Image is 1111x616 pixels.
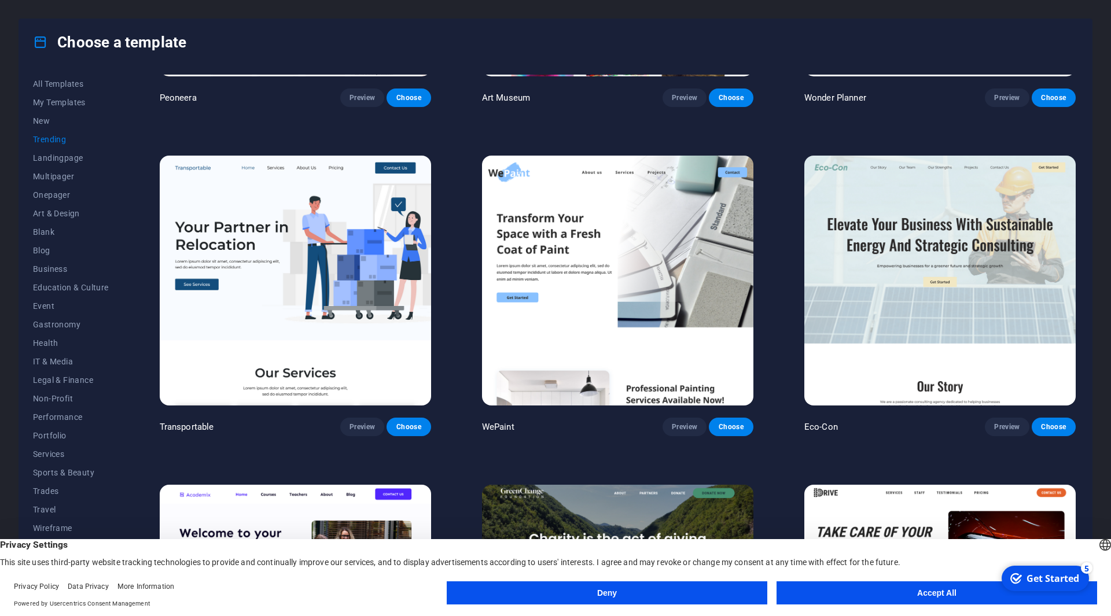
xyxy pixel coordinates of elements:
span: Art & Design [33,209,109,218]
div: Get Started 5 items remaining, 0% complete [6,5,94,30]
button: My Templates [33,93,109,112]
button: Travel [33,500,109,519]
p: Peoneera [160,92,197,104]
span: IT & Media [33,357,109,366]
p: Transportable [160,421,214,433]
span: My Templates [33,98,109,107]
span: Choose [396,422,421,431]
span: Choose [1041,93,1066,102]
span: Services [33,449,109,459]
span: Onepager [33,190,109,200]
button: Blank [33,223,109,241]
button: New [33,112,109,130]
span: Non-Profit [33,394,109,403]
span: New [33,116,109,126]
span: Performance [33,412,109,422]
span: Portfolio [33,431,109,440]
span: Sports & Beauty [33,468,109,477]
button: Portfolio [33,426,109,445]
p: Eco-Con [804,421,838,433]
img: WePaint [482,156,753,405]
button: Multipager [33,167,109,186]
span: Trending [33,135,109,144]
span: Choose [718,93,744,102]
button: Preview [663,418,707,436]
button: Performance [33,408,109,426]
p: WePaint [482,421,514,433]
span: Choose [718,422,744,431]
button: Choose [387,88,431,107]
span: Health [33,338,109,348]
button: Choose [1032,88,1076,107]
button: Non-Profit [33,389,109,408]
span: Blank [33,227,109,237]
button: Preview [985,418,1029,436]
h4: Choose a template [33,33,186,51]
button: Trending [33,130,109,149]
button: Onepager [33,186,109,204]
span: All Templates [33,79,109,88]
span: Education & Culture [33,283,109,292]
span: Gastronomy [33,320,109,329]
button: Choose [1032,418,1076,436]
button: Choose [709,418,753,436]
button: Landingpage [33,149,109,167]
button: Preview [663,88,707,107]
button: Choose [387,418,431,436]
span: Choose [1041,422,1066,431]
span: Preview [672,93,697,102]
button: Legal & Finance [33,371,109,389]
span: Preview [994,93,1020,102]
span: Wireframe [33,523,109,533]
button: Event [33,297,109,315]
span: Preview [350,93,375,102]
button: Choose [709,88,753,107]
span: Business [33,264,109,274]
button: Trades [33,482,109,500]
span: Multipager [33,172,109,181]
span: Blog [33,246,109,255]
button: All Templates [33,75,109,93]
button: Business [33,260,109,278]
button: Health [33,334,109,352]
p: Art Museum [482,92,530,104]
button: Education & Culture [33,278,109,297]
img: Transportable [160,156,431,405]
div: Get Started [31,11,84,24]
span: Legal & Finance [33,375,109,385]
span: Trades [33,486,109,496]
p: Wonder Planner [804,92,866,104]
span: Preview [672,422,697,431]
div: 5 [86,1,97,13]
button: IT & Media [33,352,109,371]
button: Blog [33,241,109,260]
span: Event [33,301,109,311]
span: Travel [33,505,109,514]
button: Wireframe [33,519,109,537]
button: Preview [340,88,384,107]
span: Choose [396,93,421,102]
button: Gastronomy [33,315,109,334]
span: Preview [994,422,1020,431]
img: Eco-Con [804,156,1076,405]
button: Preview [985,88,1029,107]
button: Preview [340,418,384,436]
button: Services [33,445,109,463]
span: Preview [350,422,375,431]
span: Landingpage [33,153,109,163]
button: Art & Design [33,204,109,223]
button: Sports & Beauty [33,463,109,482]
